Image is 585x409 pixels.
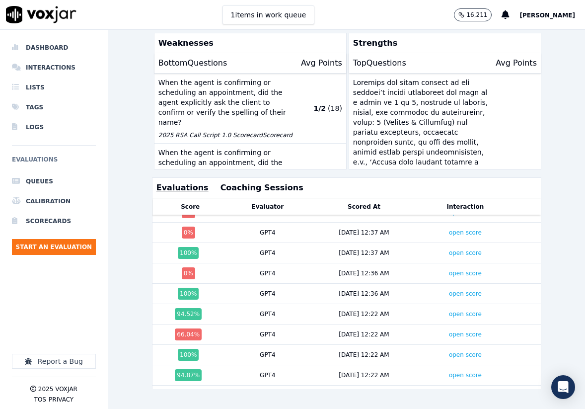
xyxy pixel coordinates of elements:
div: 100 % [178,247,199,259]
a: open score [449,372,482,379]
div: [DATE] 12:37 AM [339,249,389,257]
p: Bottom Questions [158,57,227,69]
button: When the agent is confirming or scheduling an appointment, did the agent explicitly ask the clien... [154,74,346,144]
a: Queues [12,171,96,191]
div: GPT4 [260,290,276,298]
p: Avg Points [301,57,342,69]
a: Dashboard [12,38,96,58]
p: ( 15 ) [328,168,342,178]
div: 100 % [178,288,199,300]
img: voxjar logo [6,6,76,23]
button: Evaluations [156,182,209,194]
button: Privacy [49,396,73,404]
button: 16,211 [454,8,492,21]
p: When the agent is confirming or scheduling an appointment, did the agent explicitly ask the clien... [158,78,296,127]
div: [DATE] 12:37 AM [339,229,389,237]
div: 0 % [182,227,195,239]
p: Avg Points [496,57,537,69]
button: Start an Evaluation [12,239,96,255]
a: Lists [12,78,96,97]
p: 16,211 [466,11,487,19]
a: Tags [12,97,96,117]
button: When the agent is confirming or scheduling an appointment, did the agent explicitly ask the clien... [154,144,346,204]
div: GPT4 [260,330,276,338]
p: 2025 RSA Call Script 1.0 Scorecard Scorecard [158,131,296,139]
div: 100 % [178,349,199,361]
div: GPT4 [260,249,276,257]
p: 1 / 2 [313,103,326,113]
button: Score [181,203,200,211]
button: [PERSON_NAME] [519,9,585,21]
div: [DATE] 12:22 AM [339,351,389,359]
p: 2025 Voxjar [38,385,77,393]
button: 16,211 [454,8,502,21]
div: GPT4 [260,371,276,379]
p: ( 18 ) [328,103,342,113]
div: 94.52 % [175,308,202,320]
a: Logs [12,117,96,137]
div: Open Intercom Messenger [551,375,575,399]
div: 94.87 % [175,369,202,381]
div: [DATE] 12:22 AM [339,330,389,338]
div: [DATE] 12:22 AM [339,371,389,379]
button: 1items in work queue [222,5,315,24]
h6: Evaluations [12,154,96,171]
a: open score [449,331,482,338]
button: Scored At [348,203,380,211]
button: Interaction [447,203,484,211]
a: Calibration [12,191,96,211]
div: [DATE] 12:36 AM [339,290,389,298]
div: GPT4 [260,351,276,359]
p: Loremips dol sitam consect ad eli seddoei’t incidi utlaboreet dol magn al e admin ve 1 qu 5, nost... [353,78,491,396]
a: Interactions [12,58,96,78]
a: open score [449,229,482,236]
p: Top Questions [353,57,406,69]
button: Report a Bug [12,354,96,369]
button: Coaching Sessions [220,182,303,194]
a: open score [449,290,482,297]
span: [PERSON_NAME] [519,12,575,19]
button: Evaluator [251,203,284,211]
p: When the agent is confirming or scheduling an appointment, did the agent explicitly ask the clien... [158,148,296,187]
a: Scorecards [12,211,96,231]
p: Strengths [349,33,537,53]
div: 0 % [182,267,195,279]
button: TOS [34,396,46,404]
a: open score [449,249,482,256]
a: open score [449,311,482,318]
p: Weaknesses [154,33,342,53]
div: GPT4 [260,269,276,277]
div: [DATE] 12:36 AM [339,269,389,277]
div: [DATE] 12:22 AM [339,310,389,318]
p: 1.2 / 2 [306,168,326,178]
a: open score [449,270,482,277]
div: GPT4 [260,310,276,318]
div: 66.04 % [175,328,202,340]
a: open score [449,351,482,358]
div: GPT4 [260,229,276,237]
